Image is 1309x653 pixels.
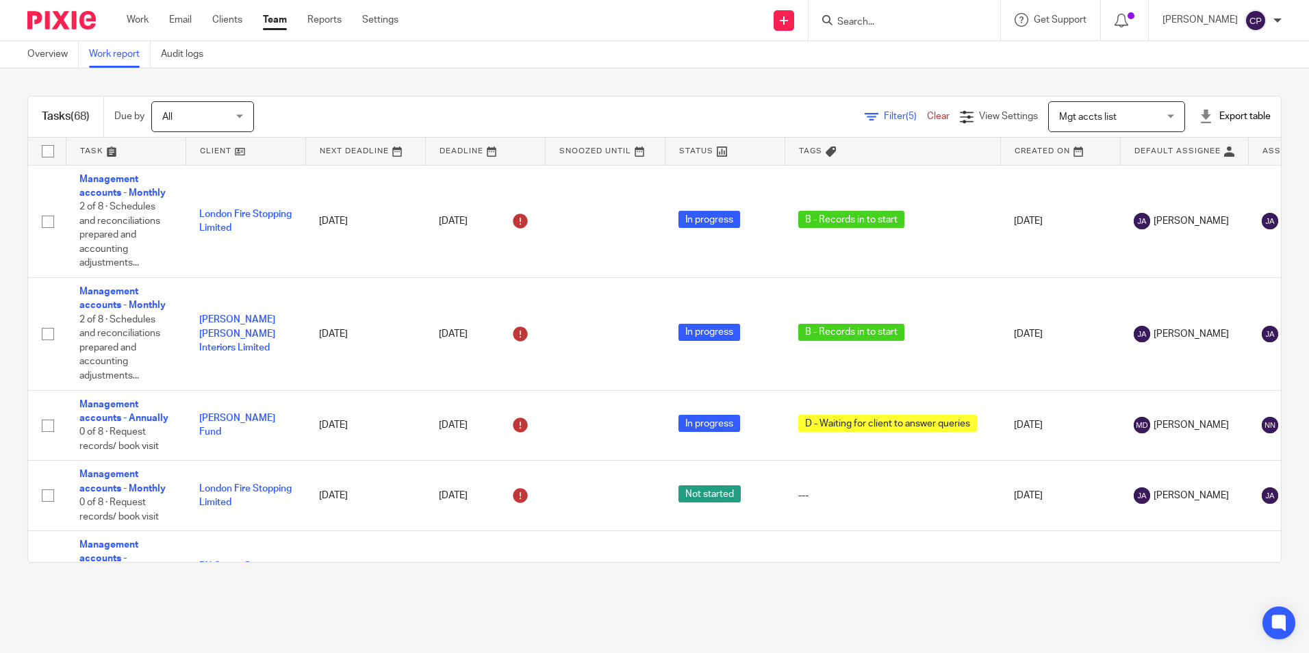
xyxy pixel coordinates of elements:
span: D - Waiting for client to answer queries [798,415,977,432]
div: [DATE] [439,210,531,232]
td: [DATE] [1000,531,1120,615]
a: Work report [89,41,151,68]
a: Team [263,13,287,27]
span: [PERSON_NAME] [1154,418,1229,432]
a: Audit logs [161,41,214,68]
div: Export table [1199,110,1271,123]
td: [DATE] [1000,390,1120,461]
td: [DATE] [305,461,425,531]
span: In progress [678,415,740,432]
span: 2 of 8 · Schedules and reconciliations prepared and accounting adjustments... [79,202,160,268]
a: Management accounts - Monthly [79,287,166,310]
span: Tags [799,147,822,155]
a: Clients [212,13,242,27]
span: 0 of 8 · Request records/ book visit [79,498,159,522]
a: Management accounts - Quarterly [79,540,138,578]
a: Work [127,13,149,27]
p: [PERSON_NAME] [1162,13,1238,27]
td: [DATE] [305,165,425,278]
img: svg%3E [1262,487,1278,504]
a: Management accounts - Annually [79,400,168,423]
a: Management accounts - Monthly [79,175,166,198]
span: Get Support [1034,15,1086,25]
span: (68) [71,111,90,122]
img: svg%3E [1134,326,1150,342]
img: svg%3E [1134,213,1150,229]
span: Filter [884,112,927,121]
a: Overview [27,41,79,68]
img: svg%3E [1134,417,1150,433]
td: [DATE] [1000,278,1120,391]
td: [DATE] [305,531,425,615]
a: [PERSON_NAME] Fund [199,413,275,437]
div: --- [798,489,987,502]
a: Settings [362,13,398,27]
span: [PERSON_NAME] [1154,327,1229,341]
img: svg%3E [1262,326,1278,342]
div: [DATE] [439,485,531,507]
a: London Fire Stopping Limited [199,484,292,507]
img: svg%3E [1262,417,1278,433]
span: View Settings [979,112,1038,121]
span: [PERSON_NAME] [1154,214,1229,228]
span: In progress [678,211,740,228]
img: svg%3E [1245,10,1267,31]
a: [PERSON_NAME] [PERSON_NAME] Interiors Limited [199,315,275,353]
td: [DATE] [1000,461,1120,531]
a: Management accounts - Monthly [79,470,166,493]
div: [DATE] [439,323,531,345]
td: [DATE] [305,390,425,461]
img: svg%3E [1134,487,1150,504]
span: (5) [906,112,917,121]
span: 0 of 8 · Request records/ book visit [79,427,159,451]
span: B - Records in to start [798,211,904,228]
span: In progress [678,324,740,341]
div: [DATE] [439,414,531,436]
td: [DATE] [305,278,425,391]
a: DX Caring Services Limited [199,561,283,585]
a: Reports [307,13,342,27]
span: B - Records in to start [798,324,904,341]
span: All [162,112,173,122]
td: [DATE] [1000,165,1120,278]
img: svg%3E [1262,213,1278,229]
p: Due by [114,110,144,123]
span: Mgt accts list [1059,112,1117,122]
span: 2 of 8 · Schedules and reconciliations prepared and accounting adjustments... [79,315,160,381]
input: Search [836,16,959,29]
span: Not started [678,485,741,502]
img: Pixie [27,11,96,29]
a: Clear [927,112,950,121]
a: London Fire Stopping Limited [199,209,292,233]
span: [PERSON_NAME] [1154,489,1229,502]
h1: Tasks [42,110,90,124]
a: Email [169,13,192,27]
